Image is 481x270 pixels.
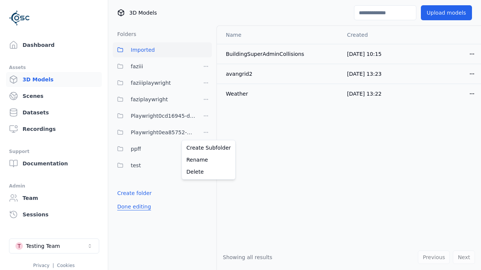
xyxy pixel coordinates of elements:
a: Delete [183,166,234,178]
a: Rename [183,154,234,166]
a: Create Subfolder [183,142,234,154]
